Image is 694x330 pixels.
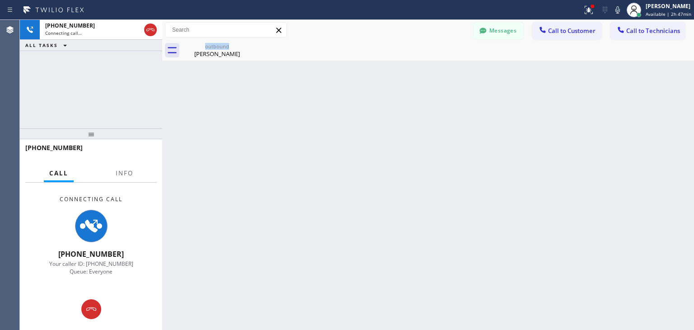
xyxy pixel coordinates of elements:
[110,165,139,182] button: Info
[532,22,601,39] button: Call to Customer
[45,30,82,36] span: Connecting call…
[610,22,685,39] button: Call to Technicians
[58,249,124,259] span: [PHONE_NUMBER]
[646,2,691,10] div: [PERSON_NAME]
[45,22,95,29] span: [PHONE_NUMBER]
[20,40,76,51] button: ALL TASKS
[548,27,596,35] span: Call to Customer
[44,165,74,182] button: Call
[25,42,58,48] span: ALL TASKS
[183,43,251,50] div: outbound
[646,11,691,17] span: Available | 2h 47min
[25,143,83,152] span: [PHONE_NUMBER]
[49,169,68,177] span: Call
[611,4,624,16] button: Mute
[60,195,122,203] span: Connecting Call
[116,169,133,177] span: Info
[165,23,286,37] input: Search
[474,22,523,39] button: Messages
[183,50,251,58] div: [PERSON_NAME]
[183,40,251,61] div: Joan Drennan
[144,24,157,36] button: Hang up
[626,27,680,35] span: Call to Technicians
[49,260,133,275] span: Your caller ID: [PHONE_NUMBER] Queue: Everyone
[81,299,101,319] button: Hang up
